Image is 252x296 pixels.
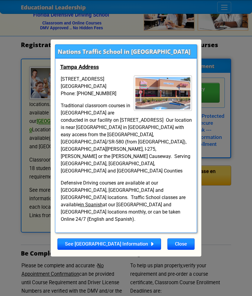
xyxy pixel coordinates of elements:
[60,102,192,175] p: Traditional classroom courses in [GEOGRAPHIC_DATA] are conducted in our facility on [STREET_ADDRE...
[60,76,192,97] p: [STREET_ADDRESS] [GEOGRAPHIC_DATA] Phone: [PHONE_NUMBER]
[167,238,195,250] button: Close
[60,179,192,223] p: Defensive Driving courses are available at our [GEOGRAPHIC_DATA], [GEOGRAPHIC_DATA] and [GEOGRAPH...
[134,76,192,111] img: Nation Traffic School in Tampa
[58,47,190,56] h3: Nations Traffic School in [GEOGRAPHIC_DATA]
[80,202,103,208] u: in Spanish
[57,238,161,250] a: See [GEOGRAPHIC_DATA] Information
[60,63,192,71] h4: Tampa Address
